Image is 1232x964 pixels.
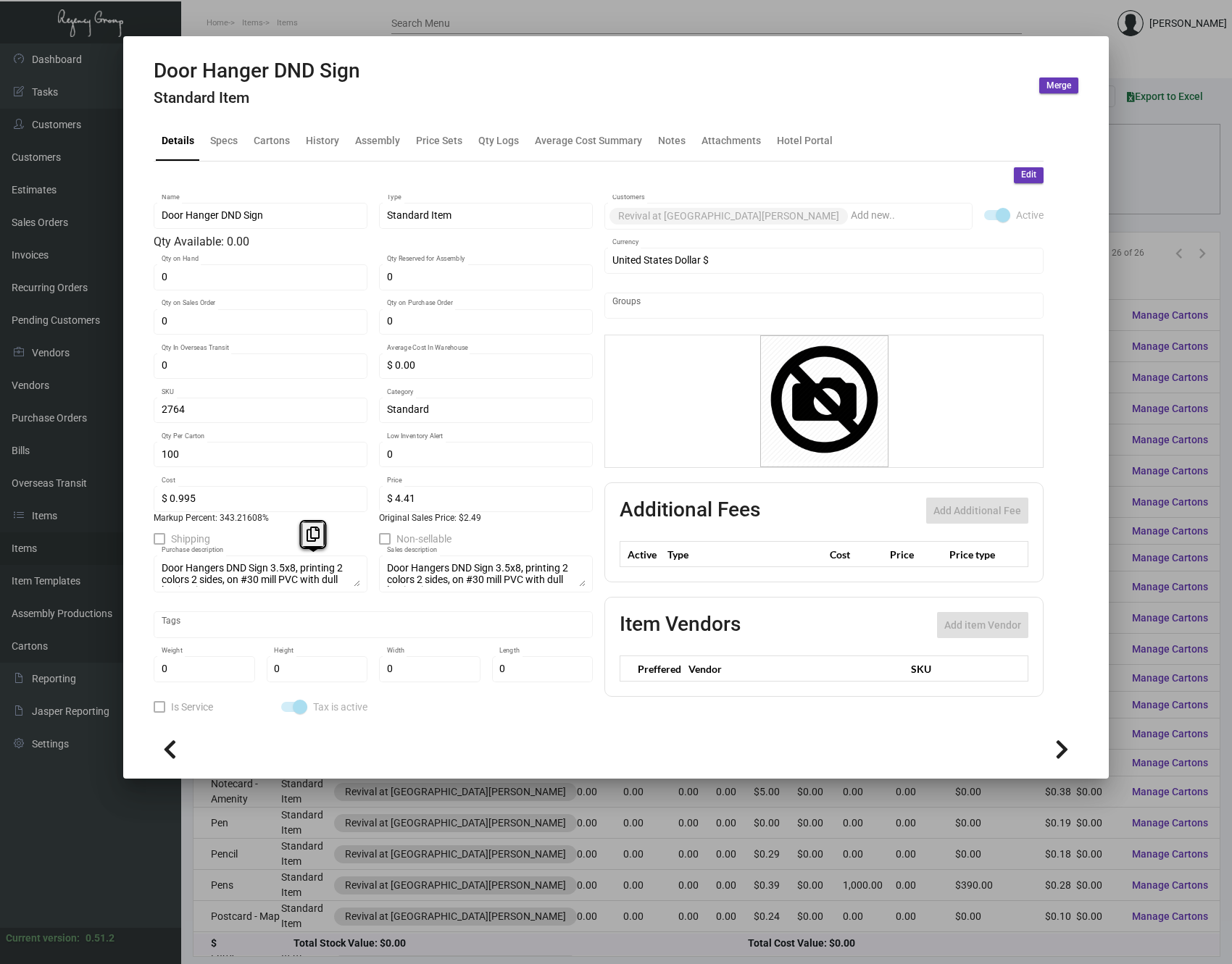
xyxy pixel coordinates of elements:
[154,59,360,83] h2: Door Hanger DND Sign
[154,233,593,251] div: Qty Available: 0.00
[162,133,194,148] div: Details
[478,133,519,148] div: Qty Logs
[777,133,833,148] div: Hotel Portal
[86,931,115,946] div: 0.51.2
[1021,169,1036,181] span: Edit
[664,542,826,567] th: Type
[620,656,682,682] th: Preffered
[171,530,210,548] span: Shipping
[171,698,213,716] span: Is Service
[658,133,686,148] div: Notes
[933,505,1021,516] span: Add Additional Fee
[904,656,1028,682] th: SKU
[1014,167,1044,183] button: Edit
[306,133,339,148] div: History
[307,527,320,542] i: Copy
[355,133,400,148] div: Assembly
[535,133,642,148] div: Average Cost Summary
[396,530,451,548] span: Non-sellable
[609,208,848,225] mat-chip: Revival at [GEOGRAPHIC_DATA][PERSON_NAME]
[851,210,965,222] input: Add new..
[154,89,360,107] h4: Standard Item
[826,542,886,567] th: Cost
[1046,80,1071,92] span: Merge
[313,698,367,716] span: Tax is active
[1016,206,1044,224] span: Active
[886,542,946,567] th: Price
[6,931,80,946] div: Current version:
[620,498,760,524] h2: Additional Fees
[926,498,1028,524] button: Add Additional Fee
[681,656,904,682] th: Vendor
[254,133,290,148] div: Cartons
[210,133,238,148] div: Specs
[620,542,665,567] th: Active
[937,612,1028,638] button: Add item Vendor
[944,619,1021,631] span: Add item Vendor
[612,300,1036,311] input: Add new..
[620,612,741,638] h2: Item Vendors
[946,542,1011,567] th: Price type
[416,133,462,148] div: Price Sets
[1039,77,1078,93] button: Merge
[702,133,761,148] div: Attachments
